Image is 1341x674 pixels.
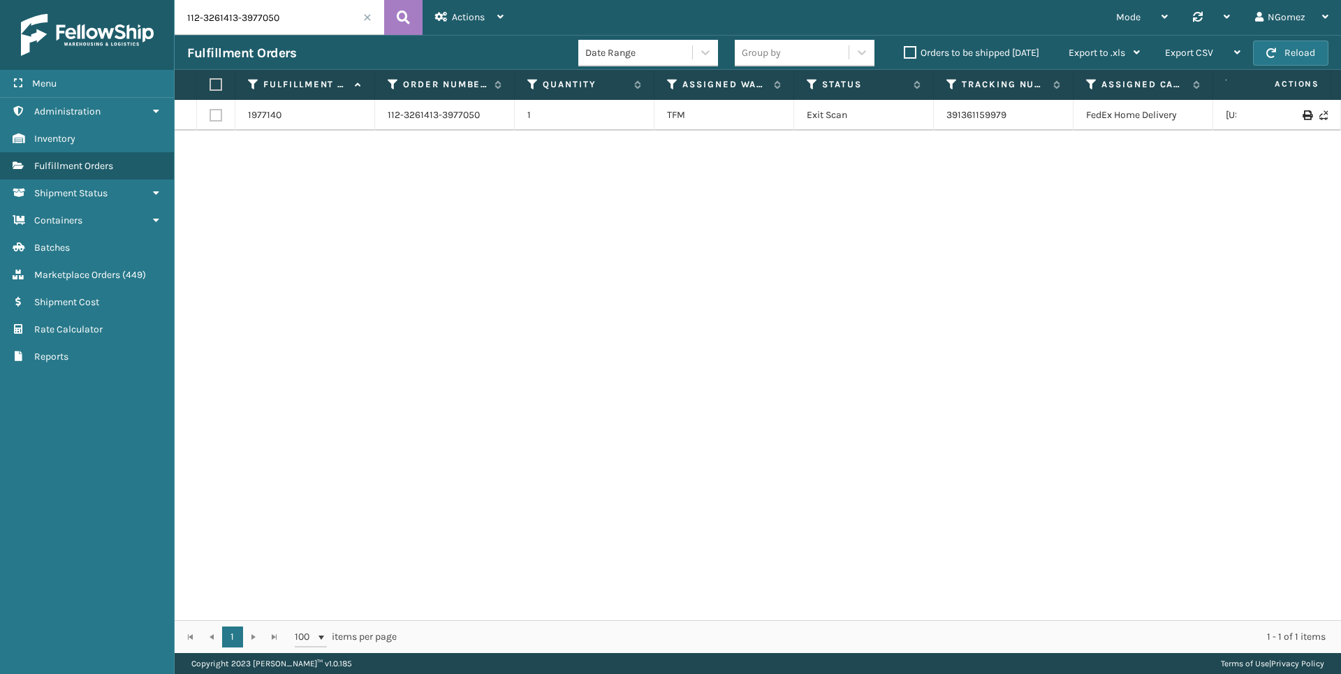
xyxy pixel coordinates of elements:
[946,109,1006,121] a: 391361159979
[263,78,348,91] label: Fulfillment Order Id
[1271,659,1324,668] a: Privacy Policy
[403,78,488,91] label: Order Number
[1319,110,1328,120] i: Never Shipped
[248,108,281,122] a: 1977140
[416,630,1326,644] div: 1 - 1 of 1 items
[222,627,243,647] a: 1
[295,627,397,647] span: items per page
[34,160,113,172] span: Fulfillment Orders
[904,47,1039,59] label: Orders to be shipped [DATE]
[654,100,794,131] td: TFM
[187,45,296,61] h3: Fulfillment Orders
[34,323,103,335] span: Rate Calculator
[1253,41,1328,66] button: Reload
[742,45,781,60] div: Group by
[122,269,146,281] span: ( 449 )
[34,296,99,308] span: Shipment Cost
[515,100,654,131] td: 1
[34,351,68,362] span: Reports
[1221,653,1324,674] div: |
[1069,47,1125,59] span: Export to .xls
[34,105,101,117] span: Administration
[34,133,75,145] span: Inventory
[34,269,120,281] span: Marketplace Orders
[1165,47,1213,59] span: Export CSV
[682,78,767,91] label: Assigned Warehouse
[543,78,627,91] label: Quantity
[32,78,57,89] span: Menu
[1116,11,1141,23] span: Mode
[962,78,1046,91] label: Tracking Number
[1221,659,1269,668] a: Terms of Use
[34,242,70,254] span: Batches
[1303,110,1311,120] i: Print Label
[822,78,907,91] label: Status
[452,11,485,23] span: Actions
[34,187,108,199] span: Shipment Status
[21,14,154,56] img: logo
[388,108,480,122] a: 112-3261413-3977050
[585,45,694,60] div: Date Range
[295,630,316,644] span: 100
[1231,73,1328,96] span: Actions
[1073,100,1213,131] td: FedEx Home Delivery
[794,100,934,131] td: Exit Scan
[1101,78,1186,91] label: Assigned Carrier Service
[191,653,352,674] p: Copyright 2023 [PERSON_NAME]™ v 1.0.185
[34,214,82,226] span: Containers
